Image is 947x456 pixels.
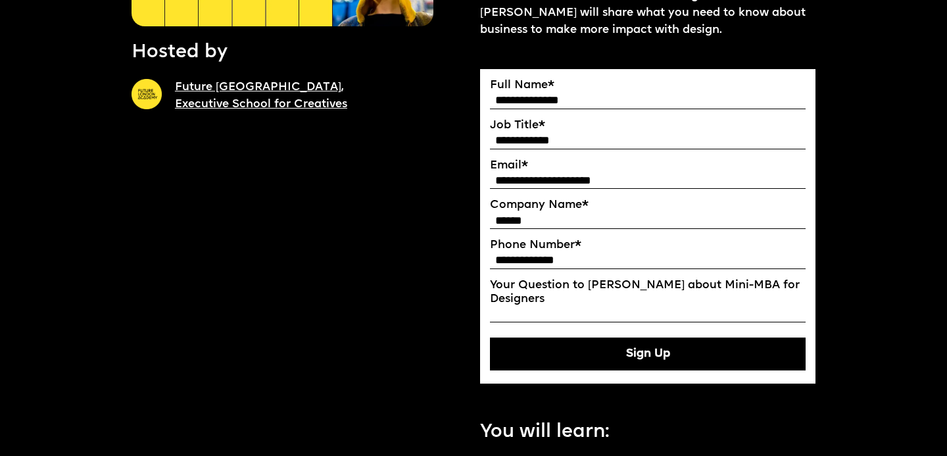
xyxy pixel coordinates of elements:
a: Future [GEOGRAPHIC_DATA],Executive School for Creatives [175,82,347,110]
img: A yellow circle with Future London Academy logo [132,79,162,109]
label: Phone Number [490,239,806,253]
button: Sign Up [490,338,806,370]
label: Your Question to [PERSON_NAME] about Mini-MBA for Designers [490,279,806,306]
label: Job Title [490,119,806,133]
label: Email [490,159,806,173]
label: Full Name [490,79,806,93]
p: Hosted by [132,39,228,66]
label: Company Name [490,199,806,213]
p: You will learn: [480,419,609,445]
